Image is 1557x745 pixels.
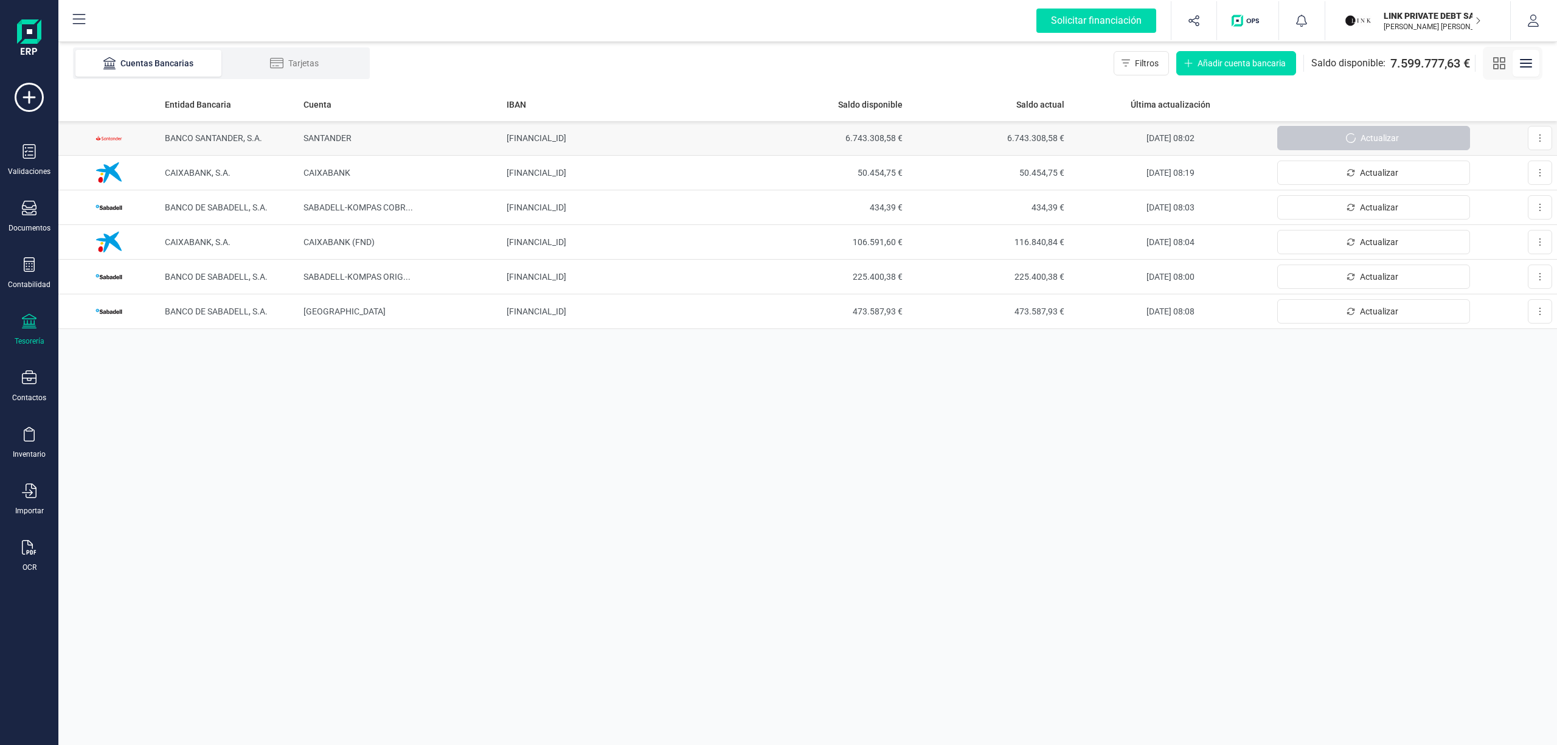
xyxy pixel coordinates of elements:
[1146,272,1195,282] span: [DATE] 08:00
[912,201,1065,213] span: 434,39 €
[303,237,375,247] span: CAIXABANK (FND)
[1277,161,1470,185] button: Actualizar
[750,167,903,179] span: 50.454,75 €
[303,307,386,316] span: [GEOGRAPHIC_DATA]
[912,167,1065,179] span: 50.454,75 €
[165,99,231,111] span: Entidad Bancaria
[91,224,127,260] img: Imagen de CAIXABANK, S.A.
[1277,265,1470,289] button: Actualizar
[165,168,231,178] span: CAIXABANK, S.A.
[502,225,745,260] td: [FINANCIAL_ID]
[502,260,745,294] td: [FINANCIAL_ID]
[750,201,903,213] span: 434,39 €
[91,120,127,156] img: Imagen de BANCO SANTANDER, S.A.
[246,57,343,69] div: Tarjetas
[1022,1,1171,40] button: Solicitar financiación
[13,449,46,459] div: Inventario
[1146,307,1195,316] span: [DATE] 08:08
[912,132,1065,144] span: 6.743.308,58 €
[8,280,50,289] div: Contabilidad
[750,305,903,317] span: 473.587,93 €
[12,393,46,403] div: Contactos
[15,336,44,346] div: Tesorería
[1360,236,1398,248] span: Actualizar
[1224,1,1271,40] button: Logo de OPS
[8,167,50,176] div: Validaciones
[1360,271,1398,283] span: Actualizar
[1345,7,1371,34] img: LI
[1277,195,1470,220] button: Actualizar
[303,133,352,143] span: SANTANDER
[303,168,350,178] span: CAIXABANK
[165,307,268,316] span: BANCO DE SABADELL, S.A.
[502,156,745,190] td: [FINANCIAL_ID]
[1232,15,1264,27] img: Logo de OPS
[303,272,411,282] span: SABADELL-KOMPAS ORIG ...
[9,223,50,233] div: Documentos
[750,132,903,144] span: 6.743.308,58 €
[165,133,262,143] span: BANCO SANTANDER, S.A.
[165,237,231,247] span: CAIXABANK, S.A.
[23,563,36,572] div: OCR
[1360,167,1398,179] span: Actualizar
[1131,99,1210,111] span: Última actualización
[1176,51,1296,75] button: Añadir cuenta bancaria
[100,57,197,69] div: Cuentas Bancarias
[165,203,268,212] span: BANCO DE SABADELL, S.A.
[1340,1,1496,40] button: LILINK PRIVATE DEBT SA[PERSON_NAME] [PERSON_NAME]
[1360,201,1398,213] span: Actualizar
[912,236,1065,248] span: 116.840,84 €
[912,271,1065,283] span: 225.400,38 €
[1384,22,1481,32] p: [PERSON_NAME] [PERSON_NAME]
[1016,99,1064,111] span: Saldo actual
[912,305,1065,317] span: 473.587,93 €
[1135,57,1159,69] span: Filtros
[1146,203,1195,212] span: [DATE] 08:03
[1277,299,1470,324] button: Actualizar
[750,236,903,248] span: 106.591,60 €
[91,293,127,330] img: Imagen de BANCO DE SABADELL, S.A.
[1277,230,1470,254] button: Actualizar
[91,189,127,226] img: Imagen de BANCO DE SABADELL, S.A.
[1390,55,1470,72] span: 7.599.777,63 €
[91,154,127,191] img: Imagen de CAIXABANK, S.A.
[838,99,903,111] span: Saldo disponible
[15,506,44,516] div: Importar
[1146,237,1195,247] span: [DATE] 08:04
[502,190,745,225] td: [FINANCIAL_ID]
[1198,57,1286,69] span: Añadir cuenta bancaria
[91,258,127,295] img: Imagen de BANCO DE SABADELL, S.A.
[165,272,268,282] span: BANCO DE SABADELL, S.A.
[1146,133,1195,143] span: [DATE] 08:02
[1384,10,1481,22] p: LINK PRIVATE DEBT SA
[1360,305,1398,317] span: Actualizar
[17,19,41,58] img: Logo Finanedi
[1311,56,1385,71] span: Saldo disponible:
[1361,132,1399,144] span: Actualizar
[1146,168,1195,178] span: [DATE] 08:19
[1277,126,1470,150] button: Actualizar
[303,99,331,111] span: Cuenta
[303,203,413,212] span: SABADELL-KOMPAS COBR ...
[1036,9,1156,33] div: Solicitar financiación
[1114,51,1169,75] button: Filtros
[502,121,745,156] td: [FINANCIAL_ID]
[502,294,745,329] td: [FINANCIAL_ID]
[507,99,526,111] span: IBAN
[750,271,903,283] span: 225.400,38 €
